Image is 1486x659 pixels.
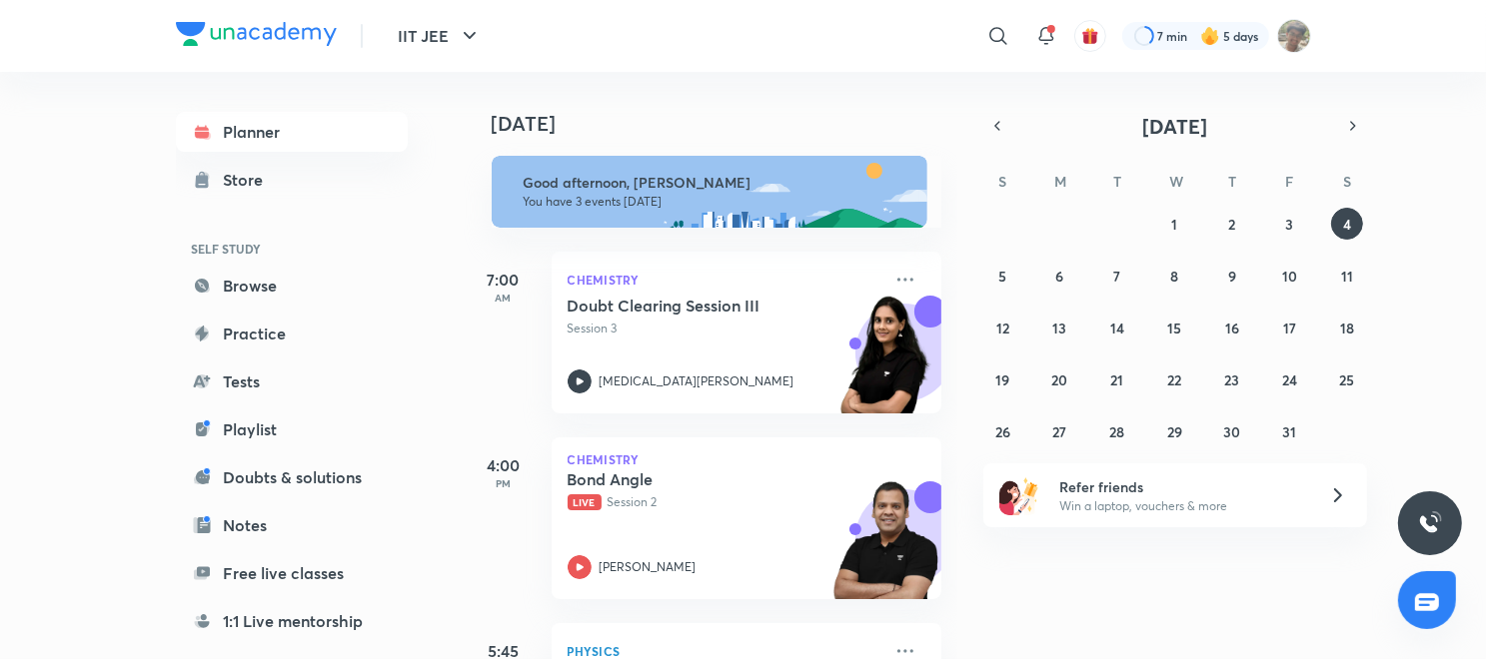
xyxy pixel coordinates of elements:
a: Planner [176,112,408,152]
img: unacademy [831,481,941,619]
img: Shashwat Mathur [1277,19,1311,53]
abbr: Tuesday [1113,172,1121,191]
button: October 1, 2025 [1158,208,1190,240]
h5: Doubt Clearing Session III [568,296,816,316]
p: Session 2 [568,493,881,511]
abbr: October 19, 2025 [995,370,1009,389]
a: Free live classes [176,553,408,593]
abbr: October 2, 2025 [1228,215,1235,234]
a: Doubts & solutions [176,457,408,497]
button: October 14, 2025 [1101,312,1133,343]
button: October 19, 2025 [986,363,1018,395]
button: October 13, 2025 [1044,312,1076,343]
abbr: October 24, 2025 [1282,370,1297,389]
abbr: October 17, 2025 [1283,319,1296,337]
button: October 26, 2025 [986,415,1018,447]
abbr: October 27, 2025 [1053,422,1067,441]
h5: 4:00 [464,453,544,477]
a: Notes [176,505,408,545]
button: October 28, 2025 [1101,415,1133,447]
button: October 5, 2025 [986,260,1018,292]
p: AM [464,292,544,304]
button: October 2, 2025 [1216,208,1248,240]
abbr: October 28, 2025 [1110,422,1125,441]
a: Playlist [176,409,408,449]
button: October 3, 2025 [1273,208,1305,240]
abbr: October 6, 2025 [1056,267,1064,286]
abbr: Wednesday [1169,172,1183,191]
abbr: October 9, 2025 [1228,267,1236,286]
abbr: October 8, 2025 [1170,267,1178,286]
abbr: October 15, 2025 [1167,319,1181,337]
button: October 20, 2025 [1044,363,1076,395]
abbr: October 7, 2025 [1114,267,1121,286]
a: Store [176,160,408,200]
button: October 23, 2025 [1216,363,1248,395]
a: Company Logo [176,22,337,51]
button: October 11, 2025 [1331,260,1363,292]
abbr: October 25, 2025 [1339,370,1354,389]
img: referral [999,475,1039,515]
a: Practice [176,314,408,353]
span: [DATE] [1142,113,1207,140]
abbr: October 12, 2025 [996,319,1009,337]
p: [MEDICAL_DATA][PERSON_NAME] [600,372,794,390]
abbr: Saturday [1343,172,1351,191]
abbr: Sunday [998,172,1006,191]
button: October 17, 2025 [1273,312,1305,343]
abbr: Monday [1055,172,1067,191]
p: PM [464,477,544,489]
button: October 9, 2025 [1216,260,1248,292]
h6: Refer friends [1059,476,1305,497]
abbr: October 31, 2025 [1282,422,1296,441]
h4: [DATE] [492,112,961,136]
p: Session 3 [568,320,881,337]
abbr: October 3, 2025 [1285,215,1293,234]
button: October 7, 2025 [1101,260,1133,292]
button: October 31, 2025 [1273,415,1305,447]
abbr: October 10, 2025 [1282,267,1297,286]
p: You have 3 events [DATE] [524,194,909,210]
button: avatar [1074,20,1106,52]
img: avatar [1081,27,1099,45]
abbr: October 4, 2025 [1343,215,1351,234]
div: Store [224,168,276,192]
abbr: October 23, 2025 [1224,370,1239,389]
abbr: Friday [1285,172,1293,191]
button: October 4, 2025 [1331,208,1363,240]
button: October 6, 2025 [1044,260,1076,292]
h5: Bond Angle [568,469,816,489]
abbr: October 26, 2025 [995,422,1010,441]
img: streak [1200,26,1220,46]
abbr: Thursday [1228,172,1236,191]
button: [DATE] [1011,112,1339,140]
abbr: October 13, 2025 [1053,319,1067,337]
img: Company Logo [176,22,337,46]
button: October 12, 2025 [986,312,1018,343]
a: Browse [176,266,408,306]
button: October 18, 2025 [1331,312,1363,343]
button: October 27, 2025 [1044,415,1076,447]
button: October 21, 2025 [1101,363,1133,395]
img: unacademy [831,296,941,433]
p: Chemistry [568,268,881,292]
h5: 7:00 [464,268,544,292]
abbr: October 22, 2025 [1167,370,1181,389]
span: Live [568,494,602,510]
a: Tests [176,361,408,401]
h6: Good afternoon, [PERSON_NAME] [524,174,909,192]
abbr: October 21, 2025 [1111,370,1124,389]
button: October 8, 2025 [1158,260,1190,292]
img: ttu [1418,511,1442,535]
p: Win a laptop, vouchers & more [1059,497,1305,515]
button: October 16, 2025 [1216,312,1248,343]
abbr: October 16, 2025 [1225,319,1239,337]
button: October 25, 2025 [1331,363,1363,395]
abbr: October 29, 2025 [1167,422,1182,441]
button: October 15, 2025 [1158,312,1190,343]
p: [PERSON_NAME] [600,558,697,576]
button: IIT JEE [387,16,494,56]
h6: SELF STUDY [176,232,408,266]
button: October 29, 2025 [1158,415,1190,447]
abbr: October 18, 2025 [1340,319,1354,337]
